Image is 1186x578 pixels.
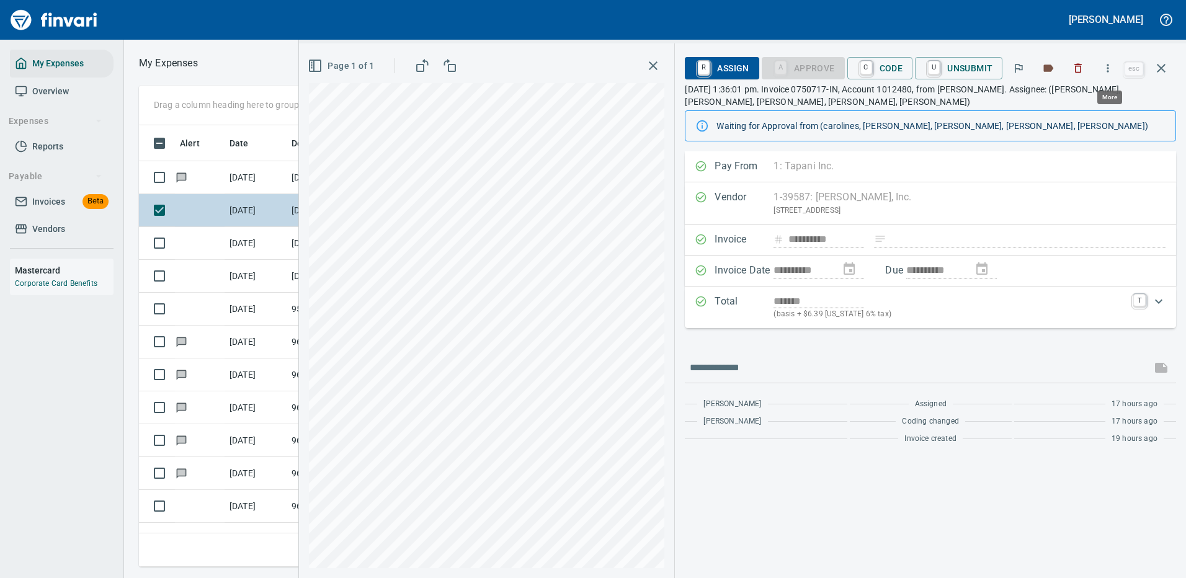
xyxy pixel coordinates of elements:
[925,58,992,79] span: Unsubmit
[175,436,188,444] span: Has messages
[1112,398,1157,411] span: 17 hours ago
[685,83,1176,108] p: [DATE] 1:36:01 pm. Invoice 0750717-IN, Account 1012480, from [PERSON_NAME]. Assignee: ([PERSON_NA...
[1112,416,1157,428] span: 17 hours ago
[10,50,114,78] a: My Expenses
[287,523,398,556] td: 96461.1120095
[685,57,759,79] button: RAssign
[287,326,398,358] td: 96458.1720016
[10,133,114,161] a: Reports
[175,173,188,181] span: Has messages
[32,56,84,71] span: My Expenses
[915,398,947,411] span: Assigned
[915,57,1002,79] button: UUnsubmit
[225,326,287,358] td: [DATE]
[225,194,287,227] td: [DATE]
[139,56,198,71] nav: breadcrumb
[225,227,287,260] td: [DATE]
[175,469,188,477] span: Has messages
[225,161,287,194] td: [DATE]
[287,457,398,490] td: 96453.1105148
[703,416,761,428] span: [PERSON_NAME]
[292,136,338,151] span: Description
[10,215,114,243] a: Vendors
[287,227,398,260] td: [DATE] Invoice 1139276 from Jubitz Corp - Jfs (1-10543)
[154,99,336,111] p: Drag a column heading here to group the table
[9,113,102,129] span: Expenses
[1066,10,1146,29] button: [PERSON_NAME]
[1069,13,1143,26] h5: [PERSON_NAME]
[287,391,398,424] td: 96562.3340022
[1146,353,1176,383] span: This records your message into the invoice and notifies anyone mentioned
[32,139,63,154] span: Reports
[230,136,249,151] span: Date
[287,490,398,523] td: 96523.2530022
[847,57,913,79] button: CCode
[904,433,956,445] span: Invoice created
[310,58,374,74] span: Page 1 of 1
[774,308,1126,321] p: (basis + $6.39 [US_STATE] 6% tax)
[139,56,198,71] p: My Expenses
[9,169,102,184] span: Payable
[175,403,188,411] span: Has messages
[225,457,287,490] td: [DATE]
[1125,62,1143,76] a: esc
[32,221,65,237] span: Vendors
[1005,55,1032,82] button: Flag
[287,293,398,326] td: 95792.1520028
[175,337,188,345] span: Has messages
[695,58,749,79] span: Assign
[82,194,109,208] span: Beta
[857,58,903,79] span: Code
[287,161,398,194] td: [DATE] Invoice 1139342 from Jubitz Corp - Jfs (1-10543)
[4,165,107,188] button: Payable
[1112,433,1157,445] span: 19 hours ago
[1133,294,1146,306] a: T
[225,391,287,424] td: [DATE]
[287,194,398,227] td: [DATE] Invoice 0750717-IN from [PERSON_NAME], Inc. (1-39587)
[175,370,188,378] span: Has messages
[15,264,114,277] h6: Mastercard
[1064,55,1092,82] button: Discard
[225,293,287,326] td: [DATE]
[305,55,379,78] button: Page 1 of 1
[10,188,114,216] a: InvoicesBeta
[928,61,940,74] a: U
[225,260,287,293] td: [DATE]
[685,287,1176,328] div: Expand
[703,398,761,411] span: [PERSON_NAME]
[292,136,354,151] span: Description
[7,5,100,35] img: Finvari
[762,62,845,73] div: Coding Required
[225,490,287,523] td: [DATE]
[180,136,200,151] span: Alert
[716,115,1166,137] div: Waiting for Approval from (carolines, [PERSON_NAME], [PERSON_NAME], [PERSON_NAME], [PERSON_NAME])
[225,523,287,556] td: [DATE]
[180,136,216,151] span: Alert
[287,424,398,457] td: 96474.7120001
[715,294,774,321] p: Total
[230,136,265,151] span: Date
[225,358,287,391] td: [DATE]
[287,260,398,293] td: [DATE] Invoice 3068993533 from BP Products North America Inc. (1-39953)
[860,61,872,74] a: C
[4,110,107,133] button: Expenses
[32,84,69,99] span: Overview
[225,424,287,457] td: [DATE]
[15,279,97,288] a: Corporate Card Benefits
[1121,53,1176,83] span: Close invoice
[902,416,958,428] span: Coding changed
[698,61,710,74] a: R
[10,78,114,105] a: Overview
[32,194,65,210] span: Invoices
[1035,55,1062,82] button: Labels
[287,358,398,391] td: 96501.1120129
